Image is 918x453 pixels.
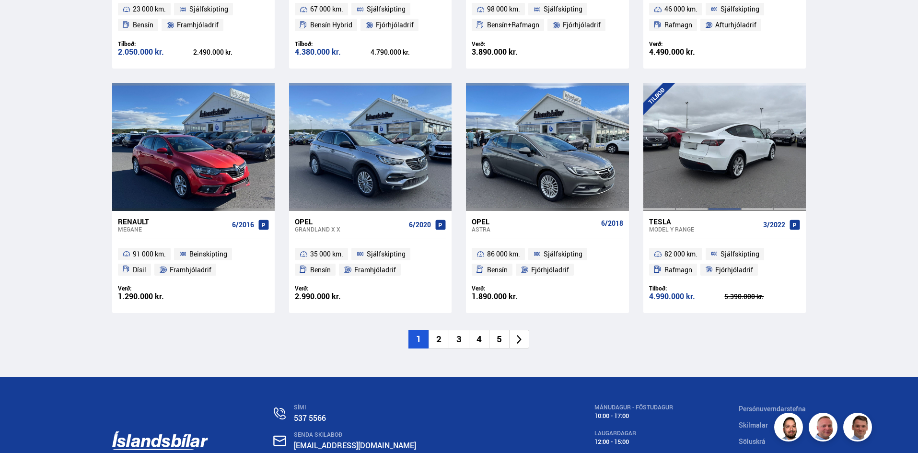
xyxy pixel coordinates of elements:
span: Sjálfskipting [720,3,759,15]
div: Verð: [472,40,547,47]
span: Dísil [133,264,146,276]
div: Verð: [649,40,725,47]
div: SENDA SKILABOÐ [294,431,528,438]
div: Opel [472,217,597,226]
div: Verð: [472,285,547,292]
div: 5.390.000 kr. [724,293,800,300]
div: 1.290.000 kr. [118,292,194,301]
div: LAUGARDAGAR [594,430,673,437]
div: 1.890.000 kr. [472,292,547,301]
div: 3.890.000 kr. [472,48,547,56]
a: Söluskrá [739,437,766,446]
span: Bensín+Rafmagn [487,19,539,31]
li: 3 [449,330,469,348]
div: 2.490.000 kr. [193,49,269,56]
span: 3/2022 [763,221,785,229]
div: Verð: [295,285,371,292]
img: nhp88E3Fdnt1Opn2.png [776,414,804,443]
img: siFngHWaQ9KaOqBr.png [810,414,839,443]
span: Sjálfskipting [544,3,582,15]
span: Fjórhjóladrif [376,19,414,31]
button: Opna LiveChat spjallviðmót [8,4,36,33]
a: Persónuverndarstefna [739,404,806,413]
span: Sjálfskipting [367,3,406,15]
span: Fjórhjóladrif [715,264,753,276]
span: Bensín [487,264,508,276]
span: Bensín Hybrid [310,19,352,31]
span: 82 000 km. [664,248,697,260]
a: 537 5566 [294,413,326,423]
div: 4.990.000 kr. [649,292,725,301]
a: Opel Grandland X X 6/2020 35 000 km. Sjálfskipting Bensín Framhjóladrif Verð: 2.990.000 kr. [289,211,452,314]
span: 91 000 km. [133,248,166,260]
span: 6/2020 [409,221,431,229]
span: Sjálfskipting [544,248,582,260]
span: 23 000 km. [133,3,166,15]
div: 4.490.000 kr. [649,48,725,56]
div: Tilboð: [649,285,725,292]
span: Framhjóladrif [170,264,211,276]
span: Beinskipting [189,248,227,260]
div: Verð: [118,285,194,292]
div: ASTRA [472,226,597,232]
div: Tilboð: [295,40,371,47]
span: Fjórhjóladrif [563,19,601,31]
div: 2.990.000 kr. [295,292,371,301]
span: 6/2018 [601,220,623,227]
a: Renault Megane 6/2016 91 000 km. Beinskipting Dísil Framhjóladrif Verð: 1.290.000 kr. [112,211,275,314]
span: 98 000 km. [487,3,520,15]
div: Grandland X X [295,226,405,232]
div: Opel [295,217,405,226]
img: n0V2lOsqF3l1V2iz.svg [274,407,286,419]
img: FbJEzSuNWCJXmdc-.webp [845,414,873,443]
span: Afturhjóladrif [715,19,756,31]
img: nHj8e-n-aHgjukTg.svg [273,435,286,446]
li: 2 [429,330,449,348]
span: Bensín [310,264,331,276]
span: 35 000 km. [310,248,343,260]
span: Bensín [133,19,153,31]
div: 12:00 - 15:00 [594,438,673,445]
div: MÁNUDAGUR - FÖSTUDAGUR [594,404,673,411]
a: Tesla Model Y RANGE 3/2022 82 000 km. Sjálfskipting Rafmagn Fjórhjóladrif Tilboð: 4.990.000 kr. 5... [643,211,806,314]
li: 1 [408,330,429,348]
div: Renault [118,217,228,226]
div: Tilboð: [118,40,194,47]
span: Framhjóladrif [177,19,219,31]
div: Model Y RANGE [649,226,759,232]
div: 10:00 - 17:00 [594,412,673,419]
li: 5 [489,330,509,348]
span: 86 000 km. [487,248,520,260]
span: Rafmagn [664,264,692,276]
div: Tesla [649,217,759,226]
span: 46 000 km. [664,3,697,15]
li: 4 [469,330,489,348]
span: 6/2016 [232,221,254,229]
span: Sjálfskipting [367,248,406,260]
span: Rafmagn [664,19,692,31]
a: [EMAIL_ADDRESS][DOMAIN_NAME] [294,440,416,451]
a: Opel ASTRA 6/2018 86 000 km. Sjálfskipting Bensín Fjórhjóladrif Verð: 1.890.000 kr. [466,211,628,314]
a: Skilmalar [739,420,768,430]
span: Sjálfskipting [189,3,228,15]
span: Framhjóladrif [354,264,396,276]
div: 4.380.000 kr. [295,48,371,56]
div: Megane [118,226,228,232]
div: 4.790.000 kr. [371,49,446,56]
span: Sjálfskipting [720,248,759,260]
div: SÍMI [294,404,528,411]
span: 67 000 km. [310,3,343,15]
span: Fjórhjóladrif [531,264,569,276]
div: 2.050.000 kr. [118,48,194,56]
